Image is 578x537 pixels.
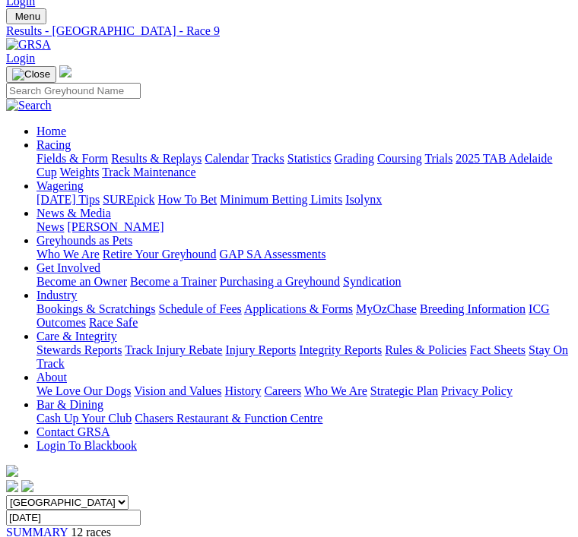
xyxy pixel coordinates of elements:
div: Wagering [37,193,572,207]
a: News [37,220,64,233]
a: Cash Up Your Club [37,412,132,425]
div: Bar & Dining [37,412,572,425]
div: News & Media [37,220,572,234]
a: Grading [335,152,374,165]
a: Become a Trainer [130,275,217,288]
a: Stay On Track [37,343,568,370]
a: Get Involved [37,261,100,274]
a: Privacy Policy [441,384,513,397]
img: GRSA [6,38,51,52]
a: Minimum Betting Limits [220,193,342,206]
a: Vision and Values [134,384,221,397]
a: Calendar [205,152,249,165]
a: About [37,371,67,384]
a: Care & Integrity [37,330,117,343]
a: Schedule of Fees [158,302,241,315]
a: Results & Replays [111,152,202,165]
a: Syndication [343,275,401,288]
a: Chasers Restaurant & Function Centre [135,412,322,425]
a: Race Safe [89,316,138,329]
a: Bookings & Scratchings [37,302,155,315]
a: Bar & Dining [37,398,103,411]
img: twitter.svg [21,480,33,492]
img: Search [6,99,52,112]
a: MyOzChase [356,302,417,315]
a: [PERSON_NAME] [67,220,164,233]
input: Search [6,83,141,99]
span: Menu [15,11,40,22]
a: Fields & Form [37,152,108,165]
a: 2025 TAB Adelaide Cup [37,152,552,178]
a: Results - [GEOGRAPHIC_DATA] - Race 9 [6,24,572,38]
div: Industry [37,302,572,330]
a: Trials [424,152,453,165]
img: Close [12,68,50,81]
a: Purchasing a Greyhound [220,275,340,288]
a: Track Injury Rebate [125,343,222,356]
a: Industry [37,289,77,302]
a: Fact Sheets [470,343,526,356]
a: ICG Outcomes [37,302,550,329]
div: Racing [37,152,572,179]
a: GAP SA Assessments [220,248,326,261]
input: Select date [6,510,141,526]
a: Login [6,52,35,65]
a: Weights [59,166,99,178]
a: Stewards Reports [37,343,122,356]
a: [DATE] Tips [37,193,100,206]
img: logo-grsa-white.png [59,65,71,77]
a: Wagering [37,179,84,192]
a: Rules & Policies [385,343,467,356]
a: Home [37,125,66,137]
a: Become an Owner [37,275,127,288]
a: News & Media [37,207,111,220]
img: logo-grsa-white.png [6,465,18,477]
a: Careers [264,384,301,397]
div: Care & Integrity [37,343,572,371]
a: Statistics [287,152,332,165]
button: Toggle navigation [6,66,56,83]
div: Greyhounds as Pets [37,248,572,261]
a: Tracks [252,152,284,165]
a: Injury Reports [225,343,296,356]
a: Who We Are [304,384,367,397]
a: Contact GRSA [37,425,110,438]
img: facebook.svg [6,480,18,492]
a: Integrity Reports [299,343,382,356]
a: Applications & Forms [244,302,353,315]
a: Coursing [377,152,422,165]
a: Isolynx [345,193,382,206]
a: We Love Our Dogs [37,384,131,397]
a: Track Maintenance [102,166,195,178]
div: Get Involved [37,275,572,289]
a: Login To Blackbook [37,439,137,452]
a: Who We Are [37,248,100,261]
div: About [37,384,572,398]
a: Breeding Information [420,302,526,315]
a: Strategic Plan [370,384,438,397]
a: Greyhounds as Pets [37,234,132,247]
a: SUREpick [103,193,154,206]
button: Toggle navigation [6,8,46,24]
a: Retire Your Greyhound [103,248,217,261]
a: History [224,384,261,397]
a: Racing [37,138,71,151]
a: How To Bet [158,193,218,206]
